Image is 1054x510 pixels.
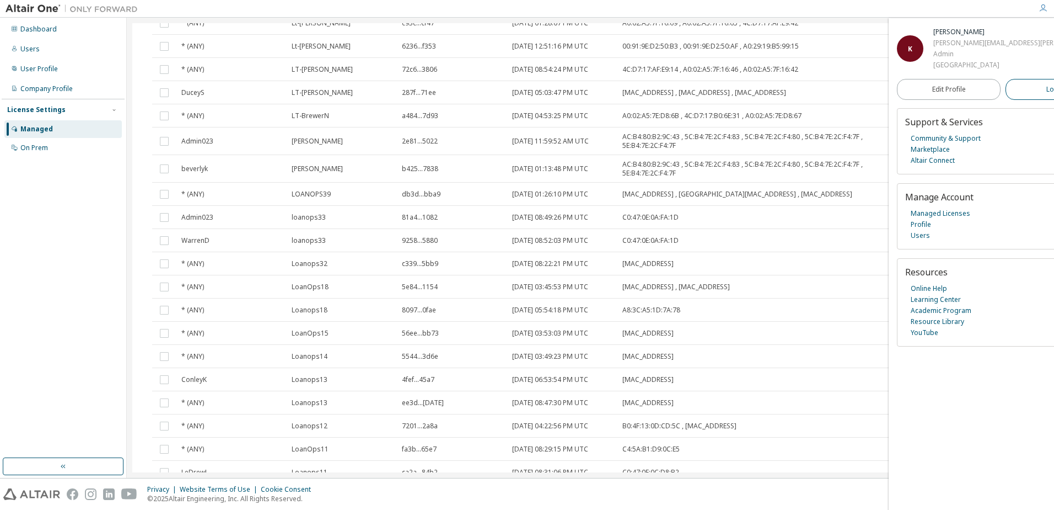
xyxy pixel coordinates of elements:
[292,399,327,407] span: Loanops13
[512,164,588,173] span: [DATE] 01:13:48 PM UTC
[622,306,680,315] span: A8:3C:A5:1D:7A:78
[622,422,736,431] span: B0:4F:13:0D:CD:5C , [MAC_ADDRESS]
[512,445,588,454] span: [DATE] 08:29:15 PM UTC
[512,65,588,74] span: [DATE] 08:54:24 PM UTC
[911,294,961,305] a: Learning Center
[147,485,180,494] div: Privacy
[20,25,57,34] div: Dashboard
[181,306,204,315] span: * (ANY)
[103,488,115,500] img: linkedin.svg
[147,494,318,503] p: © 2025 Altair Engineering, Inc. All Rights Reserved.
[292,283,329,291] span: LoanOps18
[292,19,351,28] span: Lt-[PERSON_NAME]
[292,88,353,97] span: LT-[PERSON_NAME]
[622,375,674,384] span: [MAC_ADDRESS]
[292,306,327,315] span: Loanops18
[512,236,588,245] span: [DATE] 08:52:03 PM UTC
[181,137,213,146] span: Admin023
[911,327,938,338] a: YouTube
[7,105,66,114] div: License Settings
[181,352,204,361] span: * (ANY)
[181,213,213,222] span: Admin023
[181,283,204,291] span: * (ANY)
[622,190,852,199] span: [MAC_ADDRESS] , [GEOGRAPHIC_DATA][MAC_ADDRESS] , [MAC_ADDRESS]
[402,468,438,477] span: ca2a...84b2
[911,155,955,166] a: Altair Connect
[20,45,40,54] div: Users
[932,85,966,94] span: Edit Profile
[402,422,438,431] span: 7201...2a8a
[911,208,970,219] a: Managed Licenses
[292,329,329,338] span: LoanOps15
[911,219,931,230] a: Profile
[622,259,674,268] span: [MAC_ADDRESS]
[622,160,907,178] span: AC:B4:80:B2:9C:43 , 5C:B4:7E:2C:F4:83 , 5C:B4:7E:2C:F4:80 , 5C:B4:7E:2C:F4:7F , 5E:B4:7E:2C:F4:7F
[292,375,327,384] span: Loanops13
[402,283,438,291] span: 5e84...1154
[292,137,343,146] span: [PERSON_NAME]
[402,352,438,361] span: 5544...3d6e
[402,329,439,338] span: 56ee...bb73
[622,236,679,245] span: C0:47:0E:0A:FA:1D
[181,422,204,431] span: * (ANY)
[622,42,799,51] span: 00:91:9E:D2:50:B3 , 00:91:9E:D2:50:AF , A0:29:19:B5:99:15
[181,42,204,51] span: * (ANY)
[3,488,60,500] img: altair_logo.svg
[20,125,53,134] div: Managed
[292,445,329,454] span: LoanOps11
[181,259,204,268] span: * (ANY)
[905,191,974,203] span: Manage Account
[181,468,207,477] span: LeDrewJ
[292,42,351,51] span: Lt-[PERSON_NAME]
[292,236,326,245] span: loanops33
[292,259,327,268] span: Loanops32
[512,422,588,431] span: [DATE] 04:22:56 PM UTC
[181,329,204,338] span: * (ANY)
[402,190,440,199] span: db3d...bba9
[181,375,207,384] span: ConleyK
[512,137,589,146] span: [DATE] 11:59:52 AM UTC
[402,111,438,120] span: a484...7d93
[181,111,204,120] span: * (ANY)
[67,488,78,500] img: facebook.svg
[121,488,137,500] img: youtube.svg
[181,19,204,28] span: * (ANY)
[897,79,1001,100] a: Edit Profile
[512,352,588,361] span: [DATE] 03:49:23 PM UTC
[181,88,205,97] span: DuceyS
[181,190,204,199] span: * (ANY)
[512,468,588,477] span: [DATE] 08:31:06 PM UTC
[402,213,438,222] span: 81a4...1082
[911,133,981,144] a: Community & Support
[905,116,983,128] span: Support & Services
[292,111,329,120] span: LT-BrewerN
[6,3,143,14] img: Altair One
[622,329,674,338] span: [MAC_ADDRESS]
[622,65,798,74] span: 4C:D7:17:AF:E9:14 , A0:02:A5:7F:16:46 , A0:02:A5:7F:16:42
[402,65,437,74] span: 72c6...3806
[181,445,204,454] span: * (ANY)
[402,236,438,245] span: 9258...5880
[292,468,327,477] span: Loanops11
[512,42,588,51] span: [DATE] 12:51:16 PM UTC
[911,283,947,294] a: Online Help
[181,236,209,245] span: WarrenD
[180,485,261,494] div: Website Terms of Use
[622,283,730,291] span: [MAC_ADDRESS] , [MAC_ADDRESS]
[85,488,96,500] img: instagram.svg
[911,305,971,316] a: Academic Program
[402,306,436,315] span: 8097...0fae
[402,399,444,407] span: ee3d...[DATE]
[512,259,588,268] span: [DATE] 08:22:21 PM UTC
[292,65,353,74] span: LT-[PERSON_NAME]
[20,144,48,152] div: On Prem
[908,44,912,54] span: K
[181,399,204,407] span: * (ANY)
[512,283,588,291] span: [DATE] 03:45:53 PM UTC
[622,468,679,477] span: C0:47:0E:0C:D8:B2
[181,164,208,173] span: beverlyk
[622,111,802,120] span: A0:02:A5:7E:D8:6B , 4C:D7:17:B0:6E:31 , A0:02:A5:7E:D8:67
[292,213,326,222] span: loanops33
[622,352,674,361] span: [MAC_ADDRESS]
[512,213,588,222] span: [DATE] 08:49:26 PM UTC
